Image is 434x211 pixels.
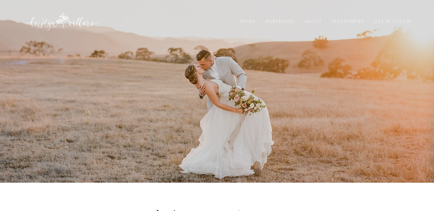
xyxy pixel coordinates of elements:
[329,18,368,25] a: Investment
[371,18,415,25] a: Get in Touch
[237,18,259,25] a: Home
[263,18,298,25] a: Portfolio
[23,12,99,31] img: Kristyn Villars | San Luis Obispo Wedding Photographer
[301,18,325,25] a: About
